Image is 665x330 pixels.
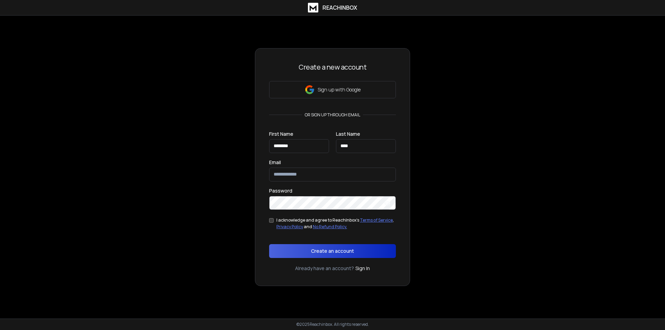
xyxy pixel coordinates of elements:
[313,224,347,230] a: No Refund Policy.
[355,265,370,272] a: Sign In
[269,81,396,98] button: Sign up with Google
[269,62,396,72] h3: Create a new account
[336,132,360,136] label: Last Name
[269,132,293,136] label: First Name
[296,322,369,327] p: © 2025 Reachinbox. All rights reserved.
[269,160,281,165] label: Email
[318,86,361,93] p: Sign up with Google
[295,265,354,272] p: Already have an account?
[302,112,363,118] p: or sign up through email
[276,217,396,230] div: I acknowledge and agree to ReachInbox's , and
[308,3,318,12] img: logo
[308,3,357,12] a: ReachInbox
[276,224,303,230] a: Privacy Policy
[269,244,396,258] button: Create an account
[269,188,292,193] label: Password
[322,3,357,12] h1: ReachInbox
[360,217,393,223] a: Terms of Service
